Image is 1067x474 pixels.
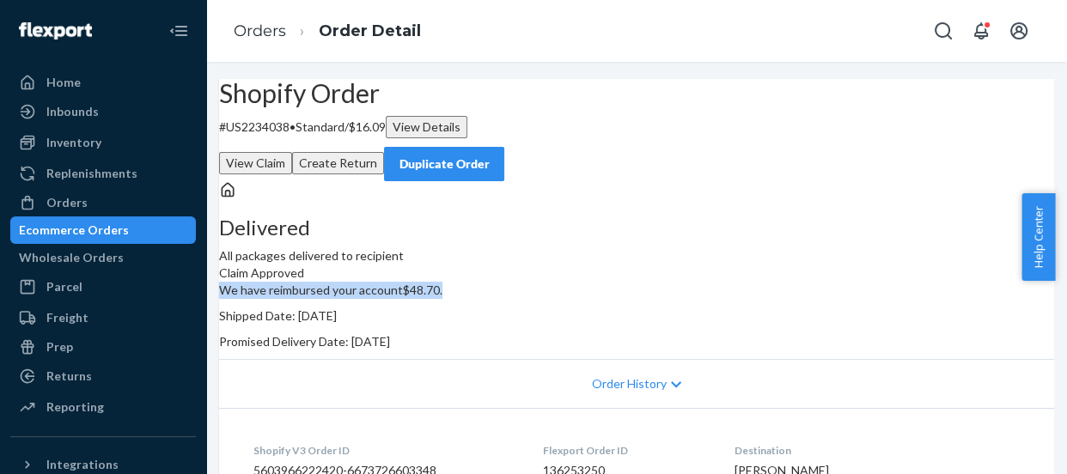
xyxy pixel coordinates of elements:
[10,393,196,421] a: Reporting
[220,6,435,57] ol: breadcrumbs
[399,155,490,173] div: Duplicate Order
[46,74,81,91] div: Home
[1021,193,1055,281] button: Help Center
[926,14,960,48] button: Open Search Box
[162,14,196,48] button: Close Navigation
[964,14,998,48] button: Open notifications
[543,443,707,458] dt: Flexport Order ID
[219,116,1054,138] p: # US2234038 / $16.09
[46,338,73,355] div: Prep
[296,119,344,134] span: Standard
[219,333,1054,350] p: Promised Delivery Date: [DATE]
[393,118,460,136] div: View Details
[10,98,196,125] a: Inbounds
[10,304,196,331] a: Freight
[46,309,88,326] div: Freight
[219,282,1054,299] p: We have reimbursed your account $48.70 .
[234,21,286,40] a: Orders
[10,333,196,361] a: Prep
[219,216,1054,239] h3: Delivered
[46,194,88,211] div: Orders
[219,264,1054,282] header: Claim Approved
[46,165,137,182] div: Replenishments
[10,189,196,216] a: Orders
[46,456,119,473] div: Integrations
[46,134,101,151] div: Inventory
[219,307,1054,325] p: Shipped Date: [DATE]
[19,249,124,266] div: Wholesale Orders
[19,22,92,39] img: Flexport logo
[219,216,1054,264] div: All packages delivered to recipient
[290,119,296,134] span: •
[46,368,92,385] div: Returns
[384,147,504,181] button: Duplicate Order
[10,129,196,156] a: Inventory
[10,160,196,187] a: Replenishments
[592,375,667,392] span: Order History
[19,222,129,239] div: Ecommerce Orders
[292,152,384,174] button: Create Return
[10,244,196,271] a: Wholesale Orders
[735,443,1020,458] dt: Destination
[10,362,196,390] a: Returns
[10,273,196,301] a: Parcel
[10,216,196,244] a: Ecommerce Orders
[253,443,515,458] dt: Shopify V3 Order ID
[1002,14,1036,48] button: Open account menu
[219,152,292,174] button: View Claim
[319,21,421,40] a: Order Detail
[219,79,1054,107] h2: Shopify Order
[46,103,99,120] div: Inbounds
[46,278,82,295] div: Parcel
[386,116,467,138] button: View Details
[46,398,104,416] div: Reporting
[10,69,196,96] a: Home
